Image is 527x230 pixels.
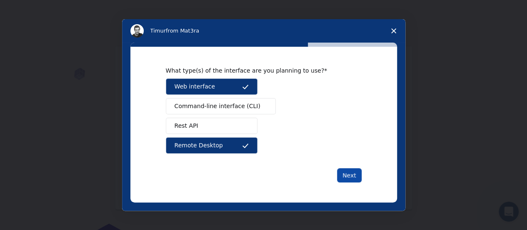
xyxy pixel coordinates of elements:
[337,168,362,182] button: Next
[166,118,257,134] button: Rest API
[166,28,199,34] span: from Mat3ra
[17,6,47,13] span: Support
[166,67,349,74] div: What type(s) of the interface are you planning to use?
[175,121,198,130] span: Rest API
[166,98,276,114] button: Command-line interface (CLI)
[175,102,260,111] span: Command-line interface (CLI)
[166,78,257,95] button: Web interface
[175,82,215,91] span: Web interface
[382,19,405,43] span: Close survey
[130,24,144,38] img: Profile image for Timur
[150,28,166,34] span: Timur
[166,137,257,154] button: Remote Desktop
[175,141,223,150] span: Remote Desktop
